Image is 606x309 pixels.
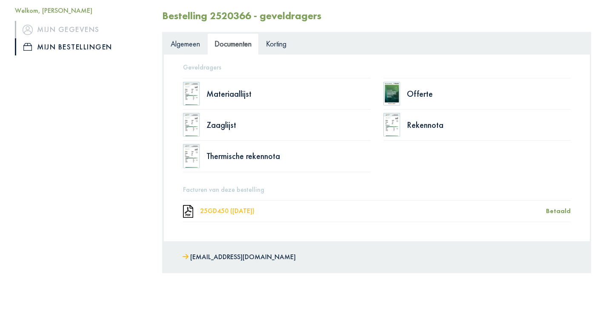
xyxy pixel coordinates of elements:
div: 25GD450 ([DATE]) [200,208,546,214]
img: doc [183,113,200,137]
img: doc [183,205,194,218]
div: Rekennota [407,121,571,129]
img: doc [183,82,200,106]
div: Betaald [546,207,571,216]
img: doc [383,82,400,106]
div: Thermische rekennota [206,152,371,160]
span: Documenten [214,39,252,49]
div: Zaaglijst [206,121,371,129]
a: [EMAIL_ADDRESS][DOMAIN_NAME] [183,251,296,263]
ul: Tabs [163,33,590,54]
a: iconMijn bestellingen [15,38,149,55]
a: iconMijn gegevens [15,21,149,38]
img: icon [23,43,32,51]
h2: Bestelling 2520366 - geveldragers [162,10,321,22]
h5: Welkom, [PERSON_NAME] [15,6,149,14]
img: doc [183,144,200,168]
h5: Geveldragers [183,63,571,71]
span: Algemeen [171,39,200,49]
img: icon [23,24,33,35]
span: Korting [266,39,286,49]
h5: Facturen van deze bestelling [183,185,571,193]
div: Offerte [407,90,571,98]
img: doc [383,113,400,137]
div: Materiaallijst [206,90,371,98]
